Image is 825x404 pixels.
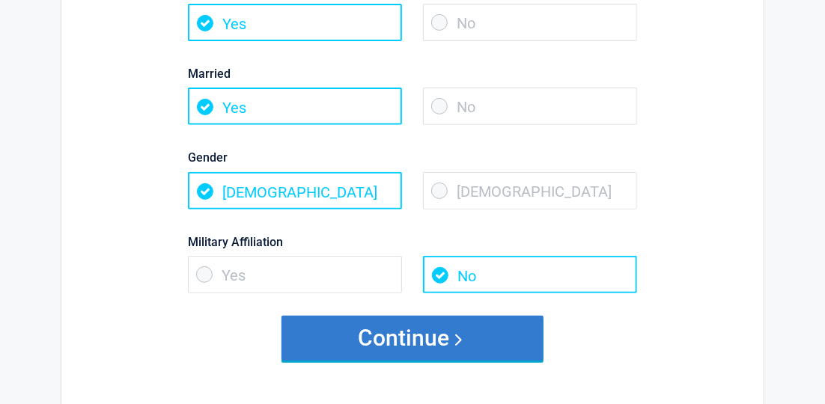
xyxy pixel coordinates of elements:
[188,64,637,84] label: Married
[188,88,402,125] span: Yes
[423,256,637,293] span: No
[281,316,544,361] button: Continue
[188,232,637,252] label: Military Affiliation
[188,172,402,209] span: [DEMOGRAPHIC_DATA]
[188,4,402,41] span: Yes
[188,256,402,293] span: Yes
[423,4,637,41] span: No
[423,172,637,209] span: [DEMOGRAPHIC_DATA]
[188,147,637,168] label: Gender
[423,88,637,125] span: No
